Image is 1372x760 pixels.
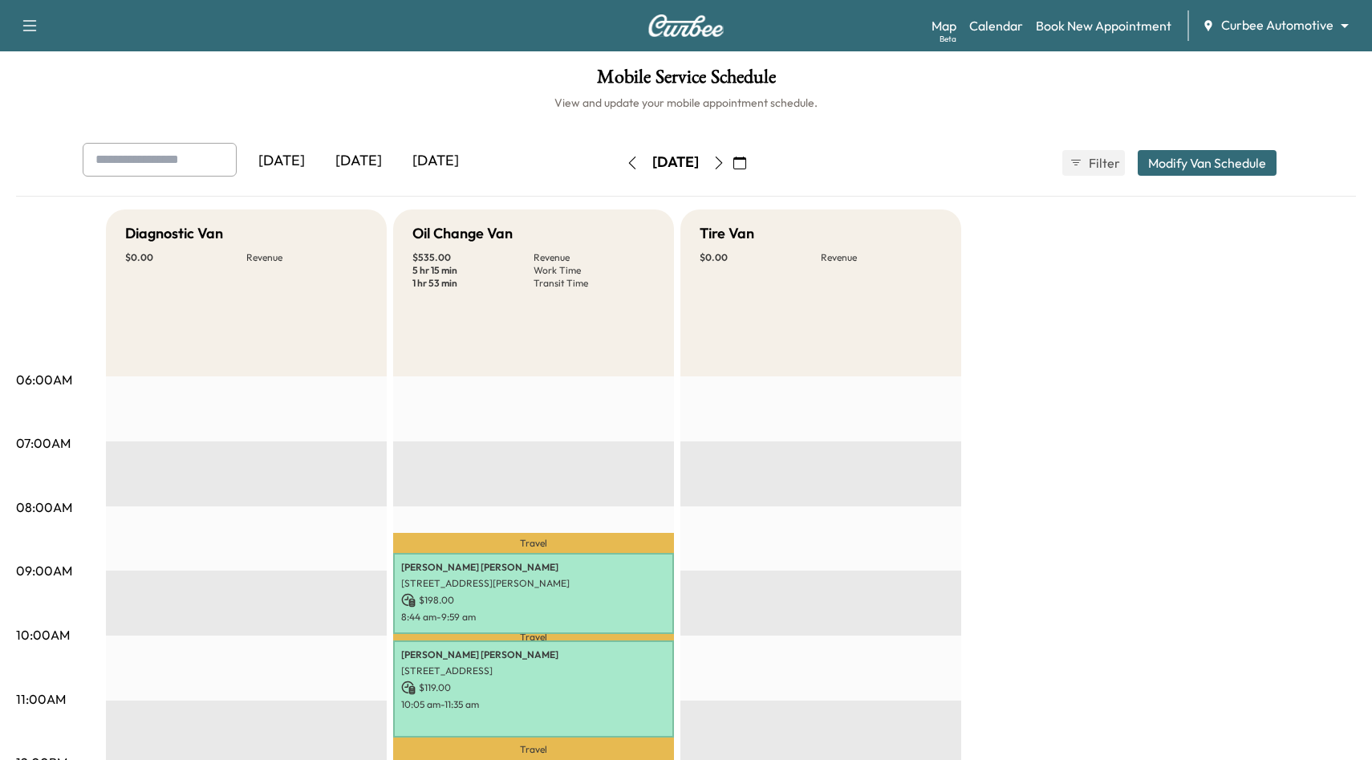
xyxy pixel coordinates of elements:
[401,698,666,711] p: 10:05 am - 11:35 am
[700,251,821,264] p: $ 0.00
[246,251,367,264] p: Revenue
[401,577,666,590] p: [STREET_ADDRESS][PERSON_NAME]
[16,67,1356,95] h1: Mobile Service Schedule
[940,33,956,45] div: Beta
[16,95,1356,111] h6: View and update your mobile appointment schedule.
[393,533,674,554] p: Travel
[1062,150,1125,176] button: Filter
[401,681,666,695] p: $ 119.00
[647,14,725,37] img: Curbee Logo
[821,251,942,264] p: Revenue
[534,251,655,264] p: Revenue
[412,251,534,264] p: $ 535.00
[1036,16,1171,35] a: Book New Appointment
[393,634,674,640] p: Travel
[393,738,674,760] p: Travel
[401,664,666,677] p: [STREET_ADDRESS]
[16,561,72,580] p: 09:00AM
[16,689,66,709] p: 11:00AM
[16,625,70,644] p: 10:00AM
[534,277,655,290] p: Transit Time
[652,152,699,173] div: [DATE]
[1138,150,1277,176] button: Modify Van Schedule
[401,561,666,574] p: [PERSON_NAME] [PERSON_NAME]
[16,370,72,389] p: 06:00AM
[401,593,666,608] p: $ 198.00
[700,222,754,245] h5: Tire Van
[1221,16,1333,35] span: Curbee Automotive
[932,16,956,35] a: MapBeta
[397,143,474,180] div: [DATE]
[125,222,223,245] h5: Diagnostic Van
[125,251,246,264] p: $ 0.00
[412,277,534,290] p: 1 hr 53 min
[412,222,513,245] h5: Oil Change Van
[401,648,666,661] p: [PERSON_NAME] [PERSON_NAME]
[243,143,320,180] div: [DATE]
[969,16,1023,35] a: Calendar
[320,143,397,180] div: [DATE]
[16,433,71,453] p: 07:00AM
[401,611,666,624] p: 8:44 am - 9:59 am
[534,264,655,277] p: Work Time
[412,264,534,277] p: 5 hr 15 min
[1089,153,1118,173] span: Filter
[16,498,72,517] p: 08:00AM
